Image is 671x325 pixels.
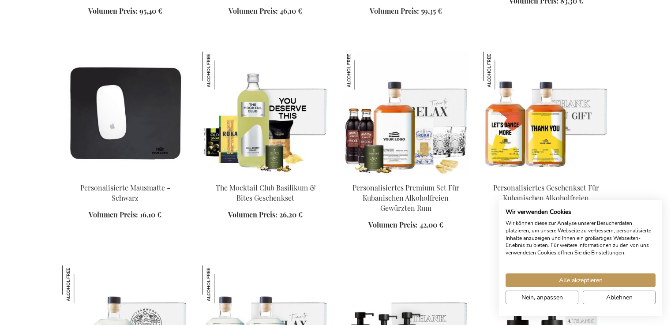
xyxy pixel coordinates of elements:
[506,220,656,257] p: Wir können diese zur Analyse unserer Besucherdaten platzieren, um unsere Webseite zu verbessern, ...
[483,172,609,180] a: Personalisiertes Geschenkset Für Kubanischen Alkoholfreien Gewürzten Rum Personalisiertes Geschen...
[88,6,138,15] span: Volumen Preis:
[62,52,188,175] img: Personalised Leather Mouse Pad - Black
[606,293,633,302] span: Ablehnen
[229,6,278,15] span: Volumen Preis:
[583,291,656,304] button: Alle verweigern cookies
[343,52,469,175] img: Personalised Non-Alcoholic Cuban Spiced Rum Premium Set
[483,52,521,90] img: Personalisiertes Geschenkset Für Kubanischen Alkoholfreien Gewürzten Rum
[89,210,138,219] span: Volumen Preis:
[80,183,170,202] a: Personalisierte Mausmatte - Schwarz
[202,265,240,303] img: Personalisiertes Geschenkset Für Botanischen Alkoholfreien Trocken-Gin
[483,52,609,175] img: Personalisiertes Geschenkset Für Kubanischen Alkoholfreien Gewürzten Rum
[370,6,419,15] span: Volumen Preis:
[343,172,469,180] a: Personalised Non-Alcoholic Cuban Spiced Rum Premium Set Personalisiertes Premium Set Für Kubanisc...
[421,6,442,15] span: 59,35 €
[368,220,418,229] span: Volumen Preis:
[559,276,603,285] span: Alle akzeptieren
[370,6,442,16] a: Volumen Preis: 59,35 €
[88,6,162,16] a: Volumen Preis: 95,40 €
[216,183,315,202] a: The Mocktail Club Basilikum & Bites Geschenkset
[506,208,656,216] h2: Wir verwenden Cookies
[420,220,443,229] span: 42,00 €
[62,265,100,303] img: Personalisiertes Premium Set Für Botanischen Alkoholfreien Trocken Gin
[493,183,599,213] a: Personalisiertes Geschenkset Für Kubanischen Alkoholfreien Gewürzten Rum
[202,52,329,175] img: The Mocktail Club Basilikum & Bites Geschenkset
[139,6,162,15] span: 95,40 €
[368,220,443,230] a: Volumen Preis: 42,00 €
[352,183,459,213] a: Personalisiertes Premium Set Für Kubanischen Alkoholfreien Gewürzten Rum
[506,291,578,304] button: cookie Einstellungen anpassen
[506,273,656,287] button: Akzeptieren Sie alle cookies
[202,52,240,90] img: The Mocktail Club Basilikum & Bites Geschenkset
[202,172,329,180] a: The Mocktail Club Basilikum & Bites Geschenkset The Mocktail Club Basilikum & Bites Geschenkset
[280,6,302,15] span: 46,10 €
[62,172,188,180] a: Personalised Leather Mouse Pad - Black
[229,6,302,16] a: Volumen Preis: 46,10 €
[279,210,303,219] span: 26,20 €
[89,210,161,220] a: Volumen Preis: 16,10 €
[140,210,161,219] span: 16,10 €
[343,52,381,90] img: Personalisiertes Premium Set Für Kubanischen Alkoholfreien Gewürzten Rum
[228,210,303,220] a: Volumen Preis: 26,20 €
[228,210,277,219] span: Volumen Preis:
[521,293,563,302] span: Nein, anpassen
